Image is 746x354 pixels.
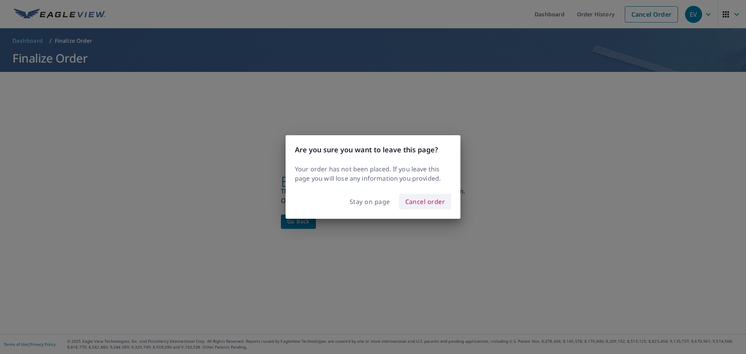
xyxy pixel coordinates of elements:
[399,194,451,209] button: Cancel order
[405,196,445,207] span: Cancel order
[344,194,396,209] button: Stay on page
[295,164,451,183] p: Your order has not been placed. If you leave this page you will lose any information you provided.
[295,145,451,155] h3: Are you sure you want to leave this page?
[350,196,390,207] span: Stay on page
